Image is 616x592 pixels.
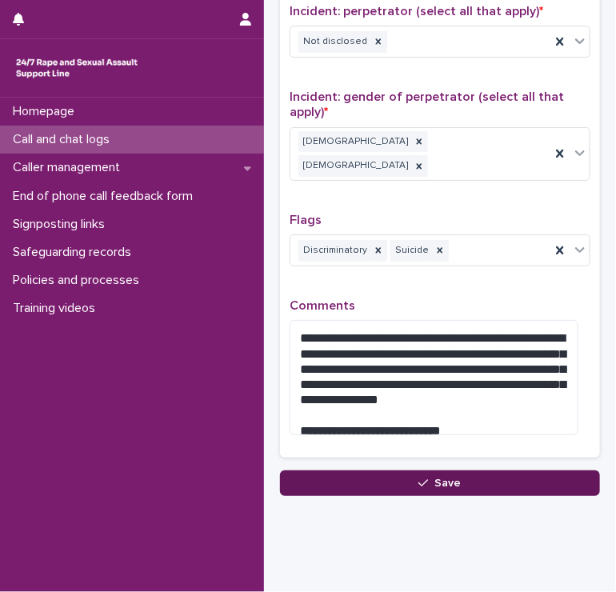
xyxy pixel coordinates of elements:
[298,131,410,153] div: [DEMOGRAPHIC_DATA]
[290,90,564,118] span: Incident: gender of perpetrator (select all that apply)
[298,155,410,177] div: [DEMOGRAPHIC_DATA]
[280,470,600,496] button: Save
[6,132,122,147] p: Call and chat logs
[6,189,206,204] p: End of phone call feedback form
[298,31,370,53] div: Not disclosed
[6,104,87,119] p: Homepage
[6,245,144,260] p: Safeguarding records
[13,52,141,84] img: rhQMoQhaT3yELyF149Cw
[6,217,118,232] p: Signposting links
[390,240,431,262] div: Suicide
[6,160,133,175] p: Caller management
[435,478,462,489] span: Save
[290,5,543,18] span: Incident: perpetrator (select all that apply)
[6,273,152,288] p: Policies and processes
[290,214,322,226] span: Flags
[6,301,108,316] p: Training videos
[298,240,370,262] div: Discriminatory
[290,299,355,312] span: Comments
